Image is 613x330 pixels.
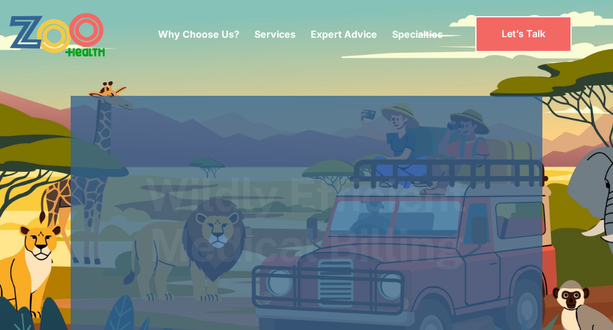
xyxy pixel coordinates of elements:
a: Why Choose Us? [158,28,239,40]
a: Expert Advice [309,284,428,319]
div: Specialties [392,9,443,59]
p: Services [254,27,296,41]
h1: Wildly Efficient Medical Billing [71,170,542,270]
div: Services [254,9,296,59]
a: Specialties [392,28,443,40]
a: Get In Touch [186,284,297,319]
a: Let’s Talk [475,16,572,52]
a: Expert Advice [311,28,377,40]
a: home [9,12,138,57]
